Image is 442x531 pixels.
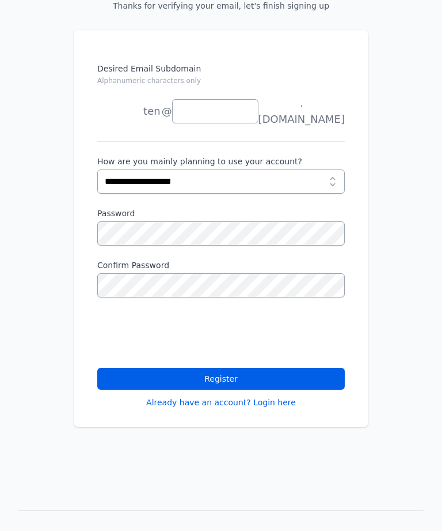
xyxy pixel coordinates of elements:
[97,368,345,390] button: Register
[97,77,201,85] small: Alphanumeric characters only
[97,311,272,356] iframe: reCAPTCHA
[97,259,345,271] label: Confirm Password
[146,397,296,408] a: Already have an account? Login here
[97,63,345,93] label: Desired Email Subdomain
[97,156,345,167] label: How are you mainly planning to use your account?
[258,95,345,127] span: .[DOMAIN_NAME]
[97,208,345,219] label: Password
[162,103,172,119] span: @
[97,100,161,123] li: ten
